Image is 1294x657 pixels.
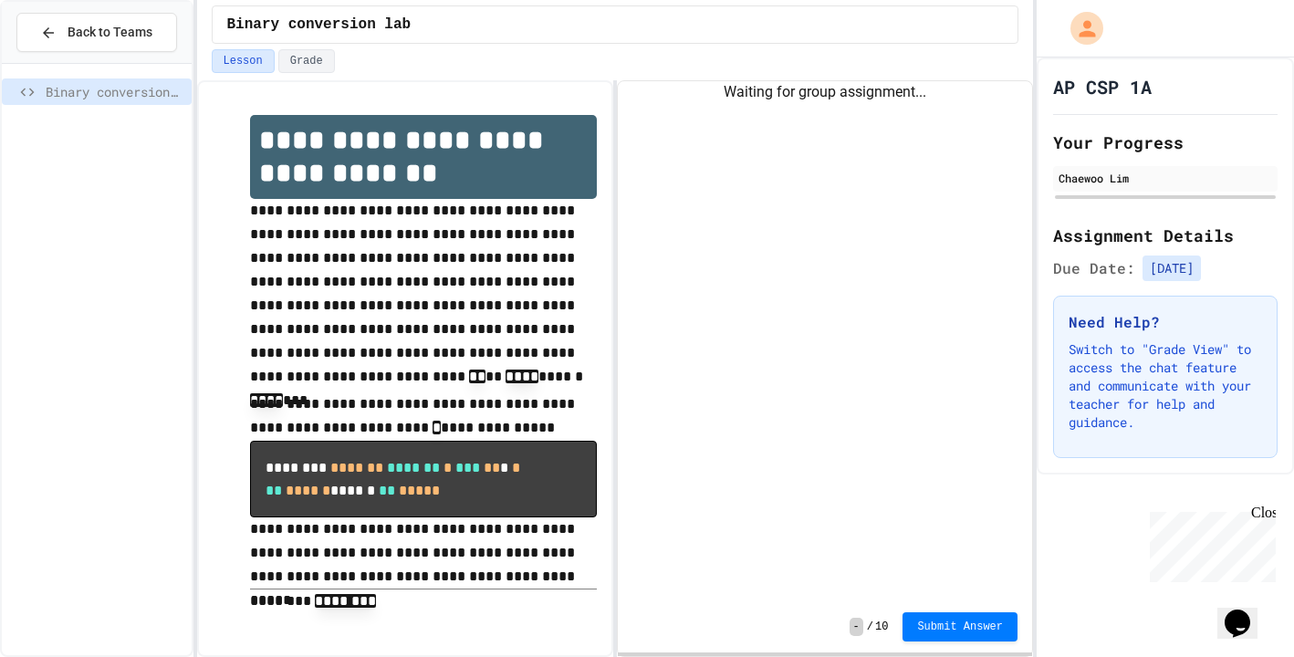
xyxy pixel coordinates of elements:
[1053,130,1278,155] h2: Your Progress
[1053,74,1152,99] h1: AP CSP 1A
[1059,170,1272,186] div: Chaewoo Lim
[903,612,1017,641] button: Submit Answer
[1143,505,1276,582] iframe: chat widget
[875,620,888,634] span: 10
[68,23,152,42] span: Back to Teams
[1053,223,1278,248] h2: Assignment Details
[1217,584,1276,639] iframe: chat widget
[1069,340,1262,432] p: Switch to "Grade View" to access the chat feature and communicate with your teacher for help and ...
[278,49,335,73] button: Grade
[212,49,275,73] button: Lesson
[1051,7,1108,49] div: My Account
[917,620,1003,634] span: Submit Answer
[46,82,184,101] span: Binary conversion lab
[618,81,1032,103] div: Waiting for group assignment...
[227,14,412,36] span: Binary conversion lab
[1053,257,1135,279] span: Due Date:
[867,620,873,634] span: /
[850,618,863,636] span: -
[7,7,126,116] div: Chat with us now!Close
[1143,255,1201,281] span: [DATE]
[16,13,177,52] button: Back to Teams
[1069,311,1262,333] h3: Need Help?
